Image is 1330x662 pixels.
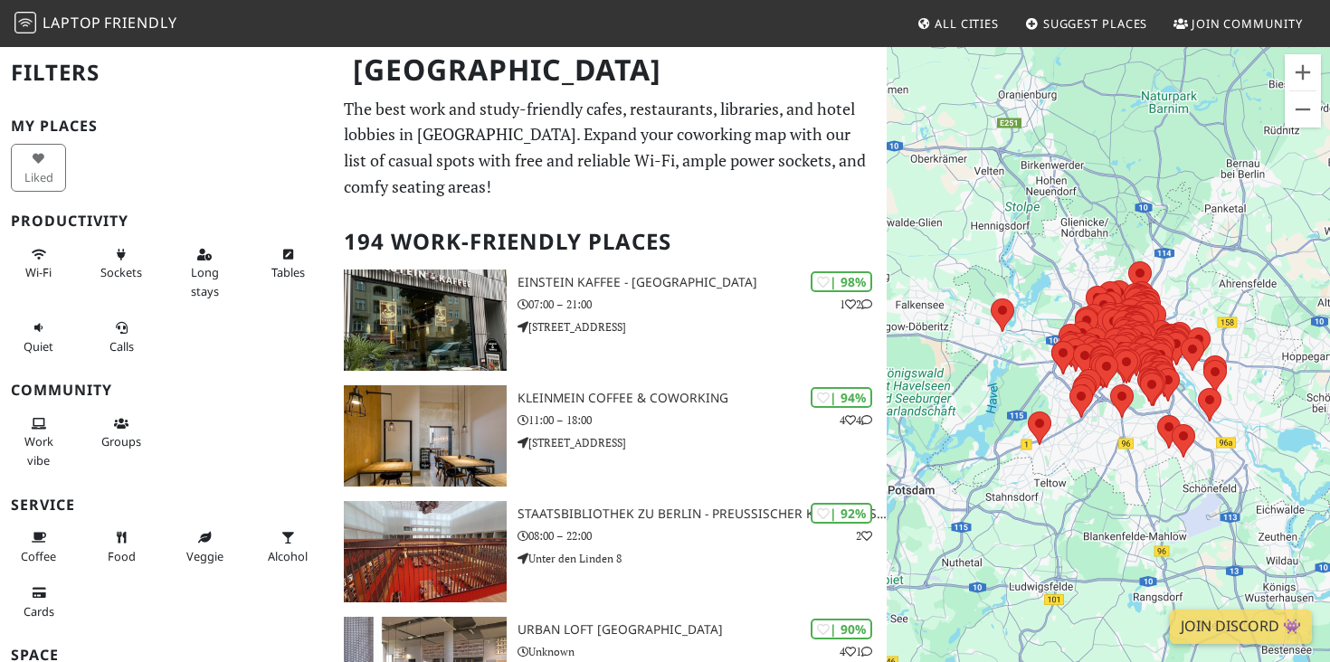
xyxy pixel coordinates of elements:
span: Laptop [43,13,101,33]
img: KleinMein Coffee & Coworking [344,385,507,487]
h2: 194 Work-Friendly Places [344,214,877,270]
a: Einstein Kaffee - Charlottenburg | 98% 12 Einstein Kaffee - [GEOGRAPHIC_DATA] 07:00 – 21:00 [STRE... [333,270,888,371]
span: Video/audio calls [109,338,134,355]
span: Stable Wi-Fi [25,264,52,280]
h3: My Places [11,118,322,135]
span: All Cities [935,15,999,32]
span: Work-friendly tables [271,264,305,280]
a: Join Community [1166,7,1310,40]
p: 4 1 [840,643,872,660]
button: Coffee [11,523,66,571]
p: 2 [856,527,872,544]
div: | 98% [811,271,872,292]
span: Quiet [24,338,53,355]
span: Power sockets [100,264,142,280]
h3: Staatsbibliothek zu Berlin - Preußischer Kulturbesitz [518,506,887,522]
p: 1 2 [840,296,872,313]
a: Join Discord 👾 [1170,610,1312,644]
button: Groups [94,409,149,457]
button: Quiet [11,313,66,361]
h3: Community [11,382,322,399]
p: The best work and study-friendly cafes, restaurants, libraries, and hotel lobbies in [GEOGRAPHIC_... [344,96,877,200]
button: Calls [94,313,149,361]
p: 08:00 – 22:00 [518,527,887,544]
button: Sockets [94,240,149,288]
span: Friendly [104,13,176,33]
button: Alcohol [261,523,316,571]
div: | 92% [811,503,872,524]
a: KleinMein Coffee & Coworking | 94% 44 KleinMein Coffee & Coworking 11:00 – 18:00 [STREET_ADDRESS] [333,385,888,487]
span: Credit cards [24,603,54,619]
a: Staatsbibliothek zu Berlin - Preußischer Kulturbesitz | 92% 2 Staatsbibliothek zu Berlin - Preußi... [333,501,888,602]
span: Coffee [21,548,56,564]
button: Long stays [177,240,233,306]
p: [STREET_ADDRESS] [518,318,887,336]
div: | 90% [811,619,872,639]
span: Suggest Places [1043,15,1148,32]
img: Staatsbibliothek zu Berlin - Preußischer Kulturbesitz [344,501,507,602]
p: Unter den Linden 8 [518,550,887,567]
span: Join Community [1192,15,1303,32]
a: All Cities [909,7,1006,40]
span: Long stays [191,264,219,298]
h3: Service [11,496,322,514]
span: Veggie [186,548,223,564]
img: LaptopFriendly [14,12,36,33]
h3: KleinMein Coffee & Coworking [518,391,887,406]
button: Work vibe [11,409,66,475]
a: LaptopFriendly LaptopFriendly [14,8,177,40]
span: Group tables [101,433,141,449]
p: Unknown [518,643,887,660]
span: Alcohol [268,548,308,564]
button: Veggie [177,523,233,571]
p: 4 4 [840,411,872,429]
span: Food [108,548,136,564]
button: Verkleinern [1285,91,1321,128]
button: Cards [11,578,66,626]
img: Einstein Kaffee - Charlottenburg [344,270,507,371]
button: Tables [261,240,316,288]
button: Vergrößern [1285,54,1321,90]
div: | 94% [811,387,872,408]
button: Food [94,523,149,571]
p: 07:00 – 21:00 [518,296,887,313]
p: 11:00 – 18:00 [518,411,887,429]
button: Wi-Fi [11,240,66,288]
h3: Productivity [11,213,322,230]
a: Suggest Places [1018,7,1155,40]
h2: Filters [11,45,322,100]
h3: URBAN LOFT [GEOGRAPHIC_DATA] [518,622,887,638]
span: People working [24,433,53,468]
p: [STREET_ADDRESS] [518,434,887,451]
h1: [GEOGRAPHIC_DATA] [338,45,884,95]
h3: Einstein Kaffee - [GEOGRAPHIC_DATA] [518,275,887,290]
